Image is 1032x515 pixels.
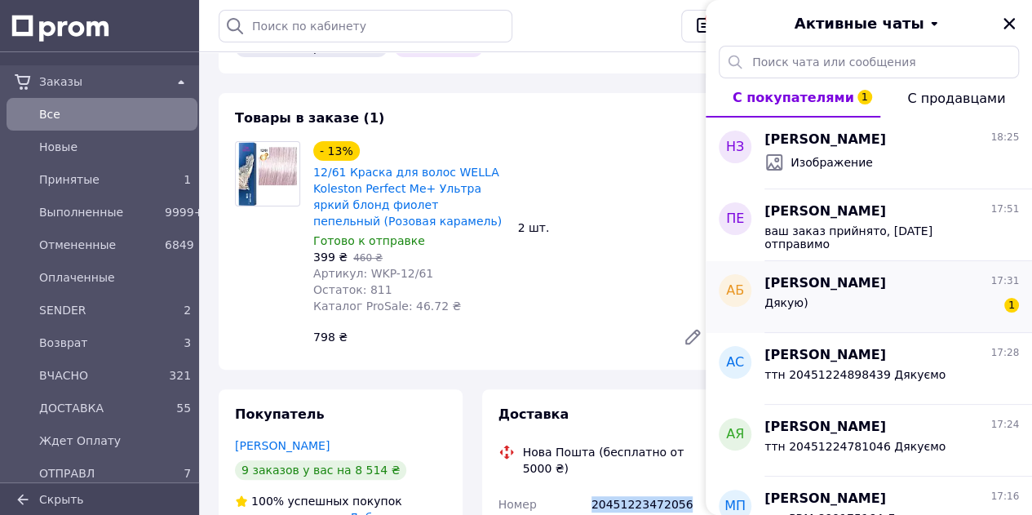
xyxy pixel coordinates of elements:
span: Дякую) [764,296,808,309]
span: 100% [251,495,284,508]
span: 460 ₴ [353,252,383,264]
a: 12/61 Краска для волос WELLA Koleston Perfect Me+ Ультра яркий блонд фиолет пепельный (Розовая ка... [313,166,502,228]
span: Готово к отправке [313,234,425,247]
button: С продавцами [880,78,1032,118]
button: С покупателями1 [706,78,880,118]
span: 17:24 [990,418,1019,432]
span: Товары в заказе (1) [235,110,384,126]
span: Все [39,106,191,122]
div: 2 шт. [512,216,716,239]
button: Активные чаты [751,13,986,34]
div: 9 заказов у вас на 8 514 ₴ [235,460,406,480]
span: НЗ [726,138,744,157]
input: Поиск чата или сообщения [719,46,1019,78]
span: Артикул: WKP-12/61 [313,267,433,280]
span: 55 [176,402,191,415]
span: ДОСТАВКА [39,400,158,416]
button: АС[PERSON_NAME]17:28ттн 20451224898439 Дякуємо [706,333,1032,405]
div: 798 ₴ [307,326,670,349]
span: [PERSON_NAME] [764,346,886,365]
span: Покупатель [235,406,324,422]
div: Нова Пошта (бесплатно от 5000 ₴) [519,444,714,477]
span: 17:31 [990,274,1019,288]
span: 7 [184,467,191,480]
span: Принятые [39,171,158,188]
span: АС [726,353,744,372]
span: Новые [39,139,191,155]
span: 3 [184,336,191,349]
span: [PERSON_NAME] [764,274,886,293]
span: 1 [857,90,872,104]
span: ваш заказ прийнято, [DATE] отправимо [764,224,996,251]
button: НЗ[PERSON_NAME]18:25Изображение [706,118,1032,189]
span: ттн 20451224898439 Дякуємо [764,368,946,381]
span: Ждет Оплату [39,433,191,449]
span: 1 [184,173,191,186]
input: Поиск по кабинету [219,10,512,42]
span: ттн 20451224781046 Дякуємо [764,440,946,453]
div: - 13% [313,141,360,161]
span: 2 [184,304,191,317]
span: [PERSON_NAME] [764,202,886,221]
span: [PERSON_NAME] [764,490,886,508]
span: Остаток: 811 [313,283,392,296]
span: Отмененные [39,237,158,253]
span: 6849 [165,238,194,251]
button: 1Чат [681,10,756,42]
span: Изображение [791,154,873,171]
span: Активные чаты [795,13,924,34]
span: ВЧАСНО [39,367,158,384]
span: 321 [169,369,191,382]
button: аЯ[PERSON_NAME]17:24ттн 20451224781046 Дякуємо [706,405,1032,477]
span: 17:28 [990,346,1019,360]
span: 399 ₴ [313,251,348,264]
span: 1 [1004,298,1019,313]
span: 17:51 [990,202,1019,216]
span: ПЕ [726,210,744,229]
a: [PERSON_NAME] [235,439,330,452]
span: аЯ [726,425,744,444]
div: успешных покупок [235,493,402,509]
span: [PERSON_NAME] [764,131,886,149]
span: Каталог ProSale: 46.72 ₴ [313,300,461,313]
a: Редактировать [676,321,709,353]
span: 17:16 [990,490,1019,504]
button: АБ[PERSON_NAME]17:31Дякую)1 [706,261,1032,333]
button: Закрыть [999,14,1019,33]
button: ПЕ[PERSON_NAME]17:51ваш заказ прийнято, [DATE] отправимо [706,189,1032,261]
span: Доставка [498,406,569,422]
span: [PERSON_NAME] [764,418,886,437]
span: ОТПРАВЛ [39,465,158,482]
span: Заказы [39,73,165,90]
span: Оплаченные [39,269,191,286]
span: С продавцами [907,91,1005,106]
span: Выполненные [39,204,158,220]
img: 12/61 Краска для волос WELLA Koleston Perfect Me+ Ультра яркий блонд фиолет пепельный (Розовая ка... [236,142,299,206]
span: 9999+ [165,206,203,219]
span: АБ [726,282,744,300]
span: Возврат [39,335,158,351]
span: 18:25 [990,131,1019,144]
span: SENDER [39,302,158,318]
span: С покупателями [733,90,854,105]
span: Скрыть [39,493,84,506]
